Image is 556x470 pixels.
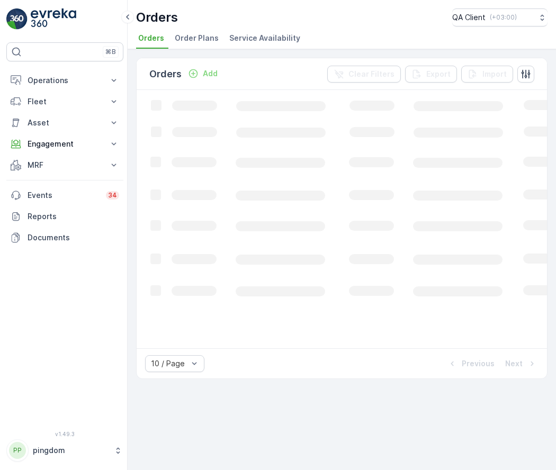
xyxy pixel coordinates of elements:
[348,69,394,79] p: Clear Filters
[446,357,496,370] button: Previous
[462,358,495,369] p: Previous
[6,133,123,155] button: Engagement
[28,75,102,86] p: Operations
[6,8,28,30] img: logo
[28,232,119,243] p: Documents
[490,13,517,22] p: ( +03:00 )
[482,69,507,79] p: Import
[461,66,513,83] button: Import
[504,357,539,370] button: Next
[6,185,123,206] a: Events34
[28,118,102,128] p: Asset
[175,33,219,43] span: Order Plans
[149,67,182,82] p: Orders
[6,91,123,112] button: Fleet
[28,190,100,201] p: Events
[108,191,117,200] p: 34
[327,66,401,83] button: Clear Filters
[28,139,102,149] p: Engagement
[505,358,523,369] p: Next
[203,68,218,79] p: Add
[28,160,102,170] p: MRF
[33,445,109,456] p: pingdom
[6,431,123,437] span: v 1.49.3
[28,211,119,222] p: Reports
[426,69,451,79] p: Export
[6,206,123,227] a: Reports
[405,66,457,83] button: Export
[6,112,123,133] button: Asset
[28,96,102,107] p: Fleet
[138,33,164,43] span: Orders
[31,8,76,30] img: logo_light-DOdMpM7g.png
[452,8,548,26] button: QA Client(+03:00)
[9,442,26,459] div: PP
[6,439,123,462] button: PPpingdom
[6,70,123,91] button: Operations
[6,155,123,176] button: MRF
[105,48,116,56] p: ⌘B
[229,33,300,43] span: Service Availability
[452,12,486,23] p: QA Client
[184,67,222,80] button: Add
[6,227,123,248] a: Documents
[136,9,178,26] p: Orders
